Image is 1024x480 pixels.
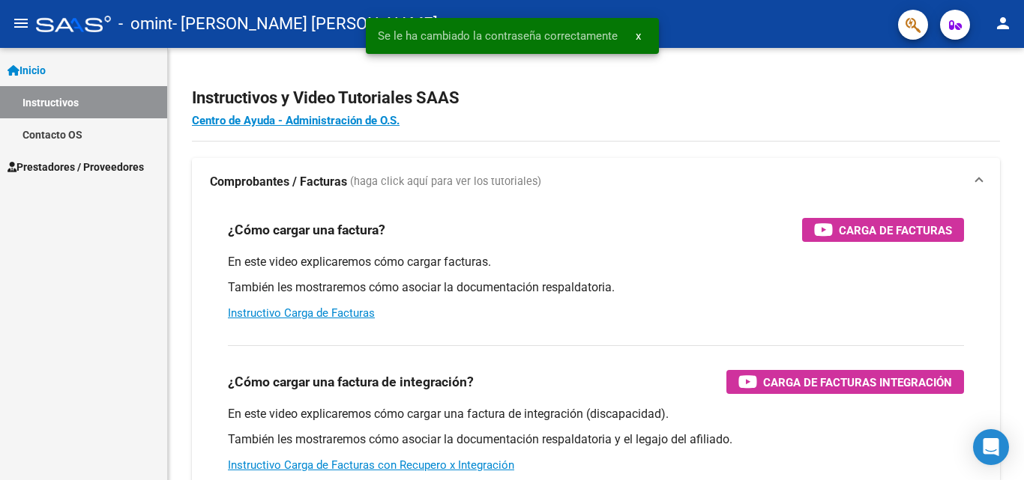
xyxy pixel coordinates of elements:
mat-icon: menu [12,14,30,32]
span: Se le ha cambiado la contraseña correctamente [378,28,618,43]
button: Carga de Facturas [802,218,964,242]
a: Instructivo Carga de Facturas [228,306,375,320]
p: También les mostraremos cómo asociar la documentación respaldatoria. [228,279,964,296]
span: - [PERSON_NAME] [PERSON_NAME] [172,7,438,40]
p: En este video explicaremos cómo cargar facturas. [228,254,964,270]
span: Carga de Facturas Integración [763,373,952,392]
span: - omint [118,7,172,40]
h2: Instructivos y Video Tutoriales SAAS [192,84,1000,112]
a: Centro de Ayuda - Administración de O.S. [192,114,400,127]
span: Inicio [7,62,46,79]
p: También les mostraremos cómo asociar la documentación respaldatoria y el legajo del afiliado. [228,431,964,448]
span: (haga click aquí para ver los tutoriales) [350,174,541,190]
span: x [636,29,641,43]
span: Carga de Facturas [839,221,952,240]
div: Open Intercom Messenger [973,429,1009,465]
mat-icon: person [994,14,1012,32]
span: Prestadores / Proveedores [7,159,144,175]
mat-expansion-panel-header: Comprobantes / Facturas (haga click aquí para ver los tutoriales) [192,158,1000,206]
button: Carga de Facturas Integración [726,370,964,394]
button: x [624,22,653,49]
a: Instructivo Carga de Facturas con Recupero x Integración [228,458,514,472]
h3: ¿Cómo cargar una factura? [228,219,385,240]
h3: ¿Cómo cargar una factura de integración? [228,371,474,392]
strong: Comprobantes / Facturas [210,174,347,190]
p: En este video explicaremos cómo cargar una factura de integración (discapacidad). [228,406,964,422]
